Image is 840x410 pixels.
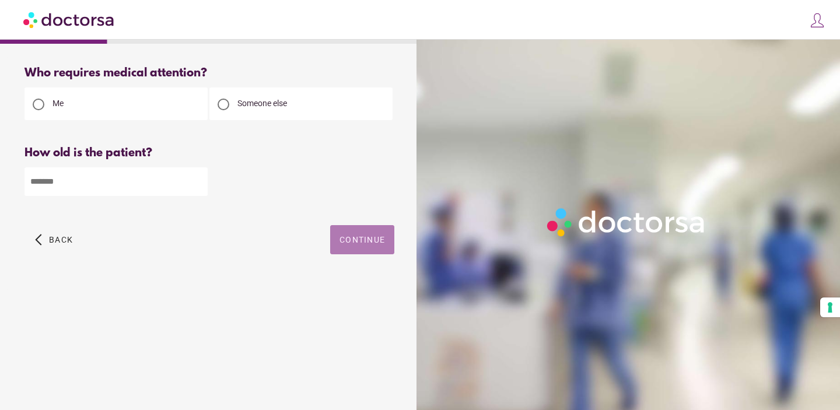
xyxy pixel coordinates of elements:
[24,66,394,80] div: Who requires medical attention?
[30,225,78,254] button: arrow_back_ios Back
[809,12,825,29] img: icons8-customer-100.png
[237,99,287,108] span: Someone else
[24,146,394,160] div: How old is the patient?
[49,235,73,244] span: Back
[330,225,394,254] button: Continue
[339,235,385,244] span: Continue
[23,6,116,33] img: Doctorsa.com
[542,204,710,241] img: Logo-Doctorsa-trans-White-partial-flat.png
[820,297,840,317] button: Your consent preferences for tracking technologies
[52,99,64,108] span: Me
